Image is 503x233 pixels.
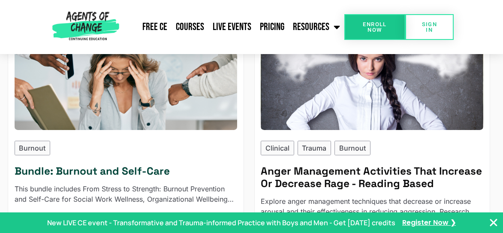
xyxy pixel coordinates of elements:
[358,21,391,33] span: Enroll Now
[289,16,344,38] a: Resources
[256,16,289,38] a: Pricing
[208,16,256,38] a: Live Events
[344,14,405,40] a: Enroll Now
[488,218,499,228] button: Close Banner
[261,7,483,130] img: Anger Management Activities That Increase Or Decrease Rage (2 General CE Credit) - Reading Based
[15,165,237,177] h5: Bundle: Burnout and Self-Care
[405,14,454,40] a: SIGN IN
[261,165,483,190] h5: Anger Management Activities That Increase Or Decrease Rage - Reading Based
[419,21,440,33] span: SIGN IN
[402,218,456,227] a: Register Now ❯
[3,0,248,136] img: Burnout and Self-Care - 3 Credit CE Bundle
[302,143,326,153] p: Trauma
[261,196,483,217] p: Explore anger management techniques that decrease or increase arousal and their effectiveness in ...
[265,143,289,153] p: Clinical
[138,16,172,38] a: Free CE
[15,7,237,130] div: Burnout and Self-Care - 3 Credit CE Bundle
[172,16,208,38] a: Courses
[15,184,237,204] p: This bundle includes From Stress to Strength: Burnout Prevention and Self-Care for Social Work We...
[122,16,345,38] nav: Menu
[339,143,366,153] p: Burnout
[19,143,45,153] p: Burnout
[47,218,395,228] p: New LIVE CE event - Transformative and Trauma-informed Practice with Boys and Men - Get [DATE] cr...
